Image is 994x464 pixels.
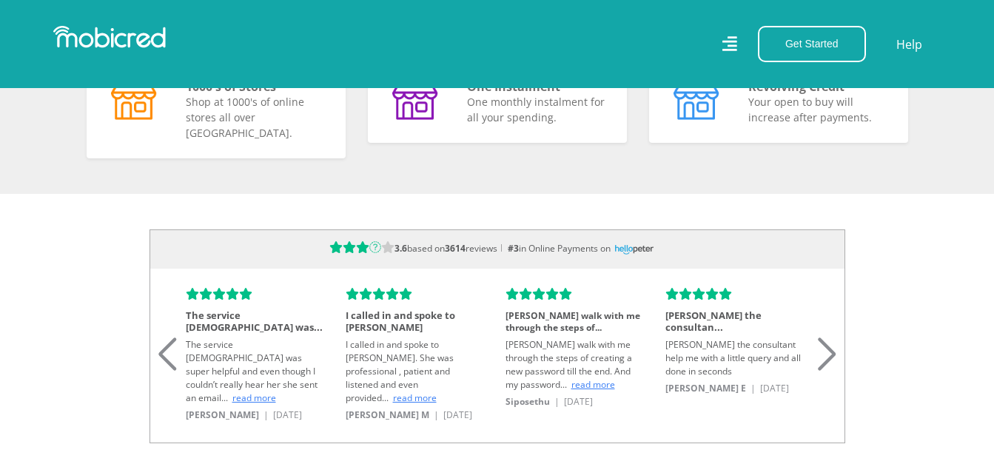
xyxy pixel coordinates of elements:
span: I called in and spoke to [PERSON_NAME]. She was professional , patient and listened and even prov... [346,338,454,404]
span: ... [595,321,606,334]
button: Get Started [758,26,866,62]
span: | [DATE] [750,382,793,394]
span: in Online Payments on [502,242,611,255]
span: ... [382,391,393,404]
span: [PERSON_NAME] E [665,382,750,394]
span: [PERSON_NAME] walk with me through the steps of creating a new password till the end. And my pass... [506,338,632,391]
span: Siposethu [506,395,554,408]
div: 1 / 10 [178,269,338,443]
span: read more [232,391,276,404]
b: #3 [508,242,519,255]
span: The service [DEMOGRAPHIC_DATA] was super helpful and even though I couldn’t really hear her she s... [186,338,318,404]
p: Shop at 1000's of online stores all over [GEOGRAPHIC_DATA]. [186,94,327,141]
p: One monthly instalment for all your spending. [467,94,608,125]
h4: [PERSON_NAME] the consultan... [665,310,804,333]
img: logo-transparent.svg [604,241,665,259]
div: Next slide [817,320,837,352]
b: 3614 [445,242,466,255]
h4: I called in and spoke to [PERSON_NAME] [346,310,484,333]
div: Previous slide [158,320,178,352]
span: | [DATE] [554,395,597,408]
h4: The service [DEMOGRAPHIC_DATA] was... [186,310,324,333]
span: [PERSON_NAME] M [346,408,434,421]
span: read more [393,391,437,404]
p: Your open to buy will increase after payments. [748,94,890,125]
img: Mobicred [53,26,166,48]
a: Help [896,35,923,54]
div: 2 / 10 [338,269,498,443]
span: ... [560,378,571,391]
span: [PERSON_NAME] walk with me through the steps of [506,309,640,334]
span: [PERSON_NAME] [186,408,263,421]
div: [PERSON_NAME] the consultant help me with a little query and all done in seconds [665,338,804,378]
span: ... [221,391,232,404]
span: based on reviews [394,242,502,255]
span: | [DATE] [263,408,306,421]
span: | [DATE] [434,408,477,421]
span: read more [571,378,615,391]
div: 3 / 10 [498,269,658,429]
div: 4 / 10 [658,269,818,416]
b: 3.6 [394,242,407,255]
